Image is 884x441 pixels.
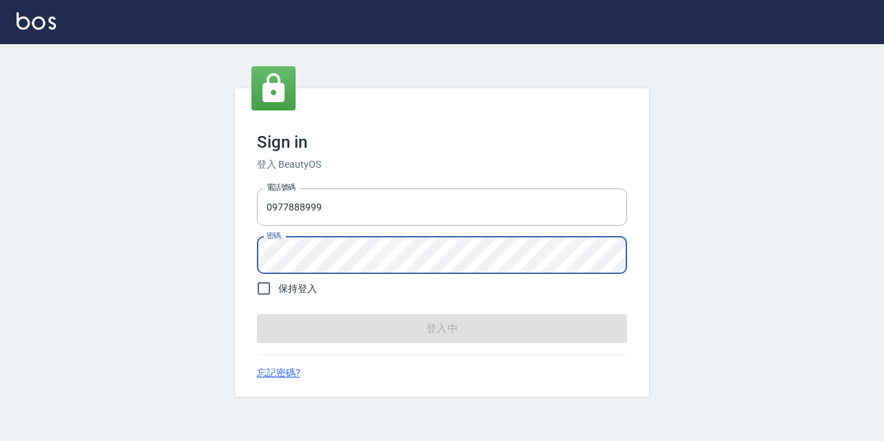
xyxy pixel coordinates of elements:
label: 電話號碼 [267,182,296,193]
img: Logo [17,12,56,30]
h3: Sign in [257,133,627,152]
a: 忘記密碼? [257,366,300,380]
label: 密碼 [267,231,281,241]
h6: 登入 BeautyOS [257,157,627,172]
span: 保持登入 [278,282,317,296]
